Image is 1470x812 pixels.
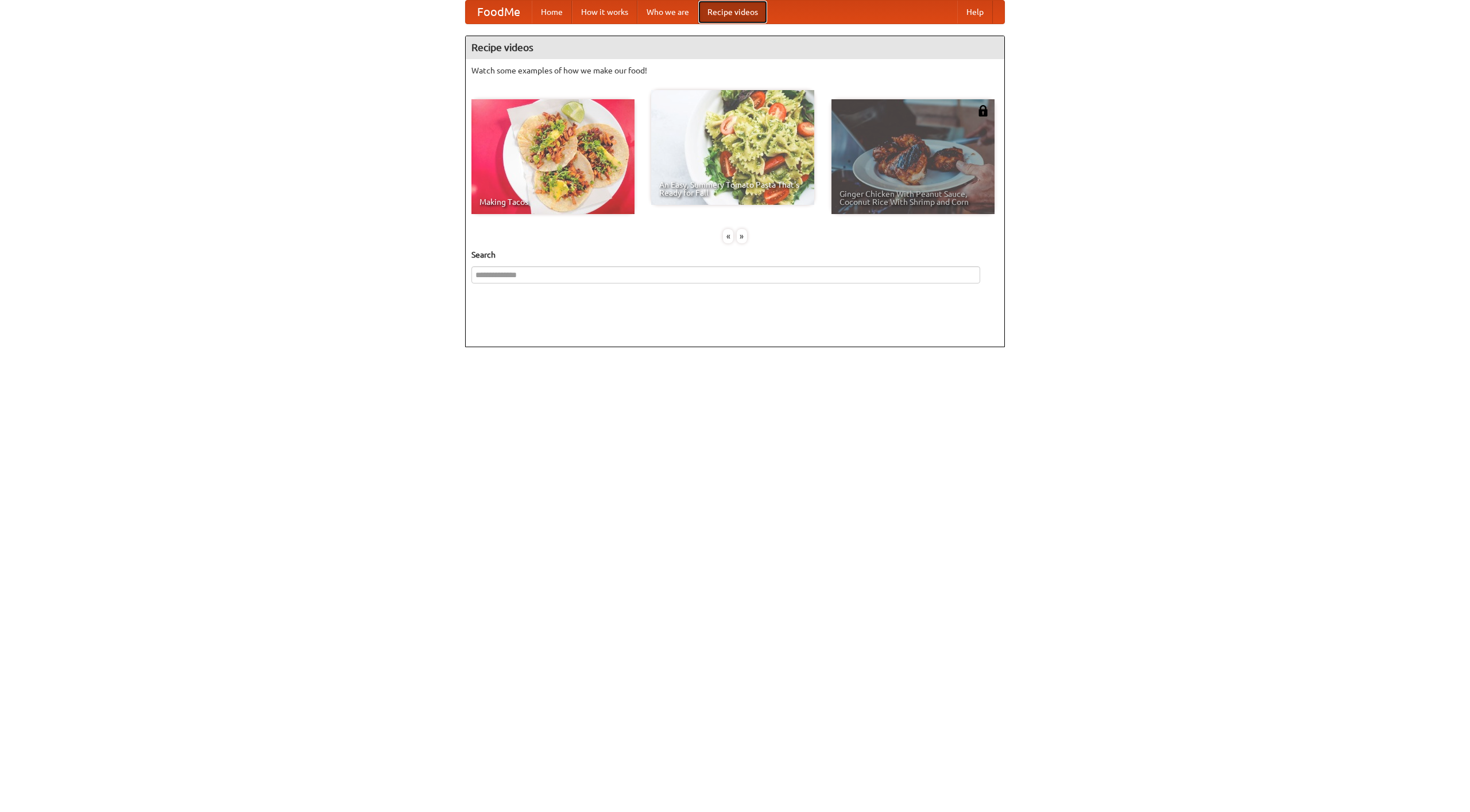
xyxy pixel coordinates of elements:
a: Help [957,1,993,24]
a: An Easy, Summery Tomato Pasta That's Ready for Fall [651,90,814,205]
h5: Search [471,249,999,261]
h4: Recipe videos [466,36,1004,59]
p: Watch some examples of how we make our food! [471,65,999,76]
span: An Easy, Summery Tomato Pasta That's Ready for Fall [659,181,806,197]
a: Recipe videos [698,1,767,24]
img: 483408.png [977,105,989,116]
a: Home [532,1,572,24]
a: Who we are [637,1,698,24]
div: » [737,229,747,243]
a: Making Tacos [471,99,635,214]
span: Making Tacos [479,198,626,206]
a: FoodMe [466,1,532,24]
div: « [723,229,733,243]
a: How it works [572,1,637,24]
